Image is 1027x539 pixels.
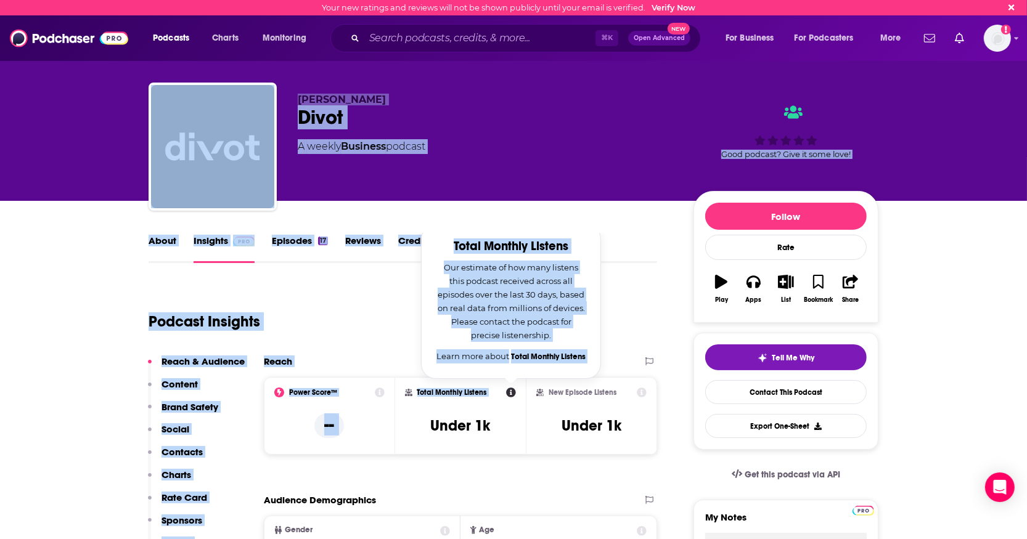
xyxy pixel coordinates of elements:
[984,25,1011,52] img: User Profile
[726,30,774,47] span: For Business
[417,388,487,397] h2: Total Monthly Listens
[289,388,337,397] h2: Power Score™
[264,355,292,367] h2: Reach
[341,140,386,152] a: Business
[436,349,586,363] p: Learn more about
[705,235,867,260] div: Rate
[264,494,376,506] h2: Audience Demographics
[254,28,322,48] button: open menu
[984,25,1011,52] span: Logged in as Richard12080
[233,237,255,246] img: Podchaser Pro
[795,30,854,47] span: For Podcasters
[148,446,203,469] button: Contacts
[721,150,851,159] span: Good podcast? Give it some love!
[628,31,690,46] button: Open AdvancedNew
[746,296,762,304] div: Apps
[842,296,859,304] div: Share
[148,378,198,401] button: Content
[148,469,191,492] button: Charts
[322,3,696,12] div: Your new ratings and reviews will not be shown publicly until your email is verified.
[345,235,381,263] a: Reviews
[984,25,1011,52] button: Show profile menu
[853,504,874,516] a: Pro website
[985,472,1015,502] div: Open Intercom Messenger
[694,94,878,170] div: Good podcast? Give it some love!
[162,423,189,435] p: Social
[781,296,791,304] div: List
[853,506,874,516] img: Podchaser Pro
[153,30,189,47] span: Podcasts
[705,380,867,404] a: Contact This Podcast
[758,353,767,363] img: tell me why sparkle
[804,296,833,304] div: Bookmark
[148,401,218,424] button: Brand Safety
[479,526,494,534] span: Age
[705,414,867,438] button: Export One-Sheet
[149,235,176,263] a: About
[162,355,245,367] p: Reach & Audience
[204,28,246,48] a: Charts
[162,446,203,458] p: Contacts
[668,23,690,34] span: New
[298,94,386,105] span: [PERSON_NAME]
[148,492,207,514] button: Rate Card
[194,235,255,263] a: InsightsPodchaser Pro
[10,26,128,50] img: Podchaser - Follow, Share and Rate Podcasts
[318,237,328,245] div: 17
[148,423,189,446] button: Social
[919,28,940,49] a: Show notifications dropdown
[148,355,245,378] button: Reach & Audience
[802,267,834,311] button: Bookmark
[634,35,685,41] span: Open Advanced
[880,30,901,47] span: More
[364,28,595,48] input: Search podcasts, credits, & more...
[162,378,198,390] p: Content
[715,296,728,304] div: Play
[148,514,202,537] button: Sponsors
[314,413,344,438] p: --
[436,261,586,342] p: Our estimate of how many listens this podcast received across all episodes over the last 30 days,...
[263,30,306,47] span: Monitoring
[511,352,586,362] a: Total Monthly Listens
[162,401,218,413] p: Brand Safety
[149,312,260,331] h1: Podcast Insights
[652,3,696,12] a: Verify Now
[162,514,202,526] p: Sponsors
[705,203,867,230] button: Follow
[298,139,425,154] div: A weekly podcast
[770,267,802,311] button: List
[430,416,490,435] h3: Under 1k
[717,28,790,48] button: open menu
[549,388,616,397] h2: New Episode Listens
[162,469,191,480] p: Charts
[705,267,737,311] button: Play
[872,28,917,48] button: open menu
[151,85,274,208] img: Divot
[162,492,207,503] p: Rate Card
[212,30,239,47] span: Charts
[342,24,713,52] div: Search podcasts, credits, & more...
[285,526,313,534] span: Gender
[1001,25,1011,34] svg: Email not verified
[398,235,430,263] a: Credits
[737,267,769,311] button: Apps
[772,353,815,363] span: Tell Me Why
[722,460,850,490] a: Get this podcast via API
[705,511,867,533] label: My Notes
[745,469,840,480] span: Get this podcast via API
[272,235,328,263] a: Episodes17
[436,240,586,253] h2: Total Monthly Listens
[950,28,969,49] a: Show notifications dropdown
[144,28,205,48] button: open menu
[562,416,621,435] h3: Under 1k
[705,344,867,370] button: tell me why sparkleTell Me Why
[595,30,618,46] span: ⌘ K
[787,28,872,48] button: open menu
[835,267,867,311] button: Share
